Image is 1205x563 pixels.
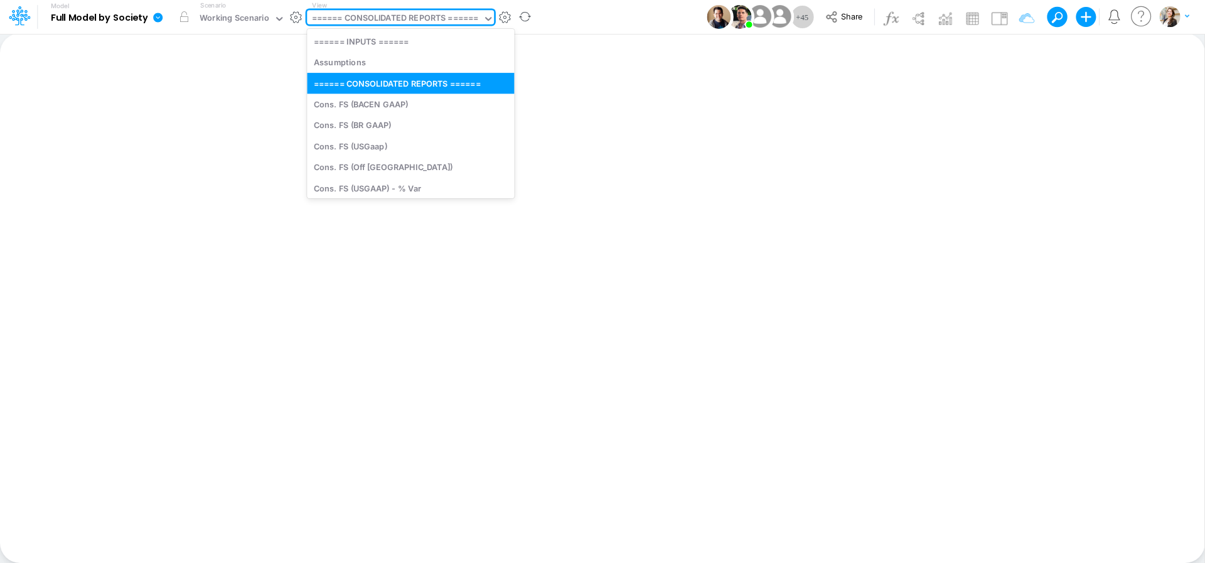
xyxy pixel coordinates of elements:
div: Cons. FS (BACEN GAAP) [307,94,514,114]
img: User Image Icon [766,3,794,31]
img: User Image Icon [727,5,751,29]
button: Share [819,8,871,27]
div: Cons. FS (USGaap) [307,136,514,156]
a: Notifications [1107,9,1122,24]
div: ====== INPUTS ====== [307,31,514,51]
img: User Image Icon [746,3,774,31]
div: Assumptions [307,52,514,73]
img: User Image Icon [707,5,731,29]
div: ====== CONSOLIDATED REPORTS ====== [307,73,514,94]
label: View [312,1,326,10]
span: + 45 [796,13,808,21]
label: Scenario [200,1,226,10]
div: Working Scenario [200,12,269,26]
label: Model [51,3,70,10]
b: Full Model by Society [51,13,148,24]
div: Cons. FS (USGAAP) - % Var [307,178,514,198]
div: Cons. FS (Off [GEOGRAPHIC_DATA]) [307,157,514,178]
div: Cons. FS (BR GAAP) [307,115,514,136]
span: Share [841,11,862,21]
div: ====== CONSOLIDATED REPORTS ====== [312,12,479,26]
